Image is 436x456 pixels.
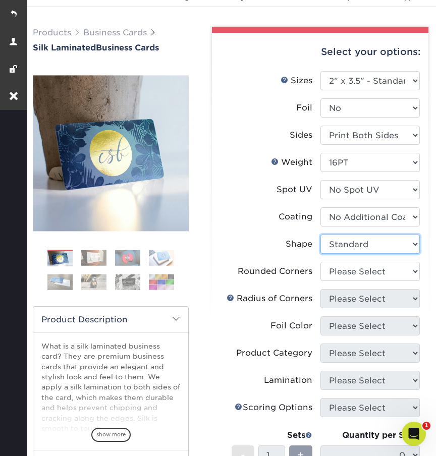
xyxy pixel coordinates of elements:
div: Select your options: [220,33,420,71]
div: Weight [271,156,312,168]
a: Silk LaminatedBusiness Cards [33,43,189,52]
img: Business Cards 06 [81,274,106,290]
img: Silk Laminated 01 [33,75,189,231]
span: 1 [422,422,430,430]
img: Business Cards 02 [81,250,106,266]
img: Business Cards 03 [115,250,140,266]
span: show more [91,428,131,441]
span: Silk Laminated [33,43,96,52]
img: Business Cards 01 [47,246,73,271]
a: Business Cards [83,28,147,37]
a: Products [33,28,71,37]
h1: Business Cards [33,43,189,52]
div: Quantity per Set [320,429,420,441]
div: Scoring Options [235,402,312,414]
div: Spot UV [277,184,312,196]
iframe: Intercom live chat [402,422,426,446]
div: Rounded Corners [238,265,312,277]
div: Foil Color [270,320,312,332]
img: Business Cards 05 [47,274,73,290]
img: Business Cards 07 [115,274,140,290]
h2: Product Description [33,307,188,332]
div: Foil [296,102,312,114]
div: Shape [286,238,312,250]
div: Sizes [281,75,312,87]
img: Business Cards 04 [149,250,174,266]
div: Product Category [236,347,312,359]
div: Coating [279,211,312,223]
div: Radius of Corners [227,293,312,305]
img: Business Cards 08 [149,274,174,290]
div: Sides [290,129,312,141]
div: Lamination [264,374,312,386]
div: Sets [232,429,312,441]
